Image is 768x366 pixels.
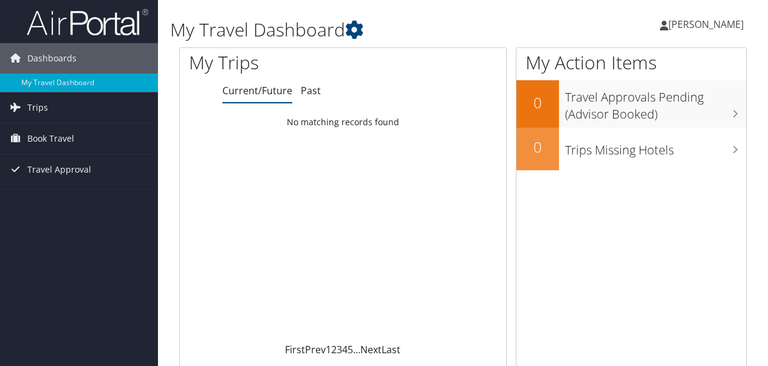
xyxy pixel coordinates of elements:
[342,343,348,356] a: 4
[516,80,746,127] a: 0Travel Approvals Pending (Advisor Booked)
[27,8,148,36] img: airportal-logo.png
[516,50,746,75] h1: My Action Items
[516,128,746,170] a: 0Trips Missing Hotels
[516,137,559,157] h2: 0
[301,84,321,97] a: Past
[337,343,342,356] a: 3
[180,111,506,133] td: No matching records found
[668,18,744,31] span: [PERSON_NAME]
[360,343,382,356] a: Next
[27,154,91,185] span: Travel Approval
[660,6,756,43] a: [PERSON_NAME]
[285,343,305,356] a: First
[27,43,77,74] span: Dashboards
[189,50,361,75] h1: My Trips
[326,343,331,356] a: 1
[353,343,360,356] span: …
[348,343,353,356] a: 5
[222,84,292,97] a: Current/Future
[305,343,326,356] a: Prev
[170,17,561,43] h1: My Travel Dashboard
[516,92,559,113] h2: 0
[27,123,74,154] span: Book Travel
[382,343,400,356] a: Last
[27,92,48,123] span: Trips
[565,83,746,123] h3: Travel Approvals Pending (Advisor Booked)
[331,343,337,356] a: 2
[565,136,746,159] h3: Trips Missing Hotels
